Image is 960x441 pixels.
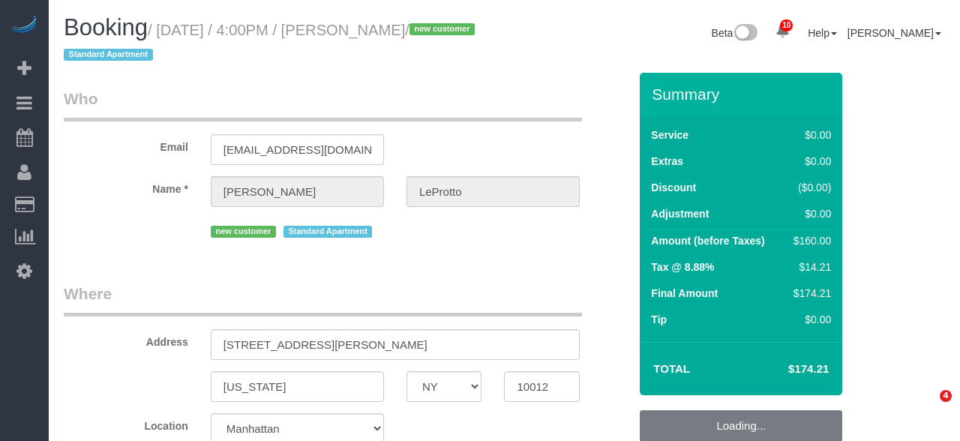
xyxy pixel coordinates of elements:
span: Standard Apartment [283,226,373,238]
label: Amount (before Taxes) [651,233,764,248]
label: Discount [651,180,696,195]
label: Name * [52,176,199,196]
input: First Name [211,176,384,207]
div: $0.00 [787,312,831,327]
label: Location [52,413,199,433]
input: Email [211,134,384,165]
label: Extras [651,154,683,169]
div: $0.00 [787,127,831,142]
h4: $174.21 [743,363,829,376]
input: City [211,371,384,402]
iframe: Intercom live chat [909,390,945,426]
span: Standard Apartment [64,49,153,61]
a: Help [808,27,837,39]
a: [PERSON_NAME] [847,27,941,39]
strong: Total [653,362,690,375]
img: Automaid Logo [9,15,39,36]
span: new customer [211,226,276,238]
label: Tax @ 8.88% [651,259,714,274]
legend: Who [64,88,582,121]
label: Final Amount [651,286,718,301]
div: $0.00 [787,206,831,221]
div: $14.21 [787,259,831,274]
h3: Summary [652,85,835,103]
div: $174.21 [787,286,831,301]
img: New interface [733,24,757,43]
div: ($0.00) [787,180,831,195]
input: Zip Code [504,371,580,402]
a: Beta [712,27,758,39]
span: 10 [780,19,793,31]
label: Tip [651,312,667,327]
label: Email [52,134,199,154]
small: / [DATE] / 4:00PM / [PERSON_NAME] [64,22,479,64]
div: $160.00 [787,233,831,248]
a: 10 [768,15,797,48]
label: Adjustment [651,206,709,221]
input: Last Name [406,176,580,207]
span: new customer [409,23,475,35]
label: Service [651,127,688,142]
label: Address [52,329,199,349]
legend: Where [64,283,582,316]
span: 4 [940,390,952,402]
span: Booking [64,14,148,40]
div: $0.00 [787,154,831,169]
